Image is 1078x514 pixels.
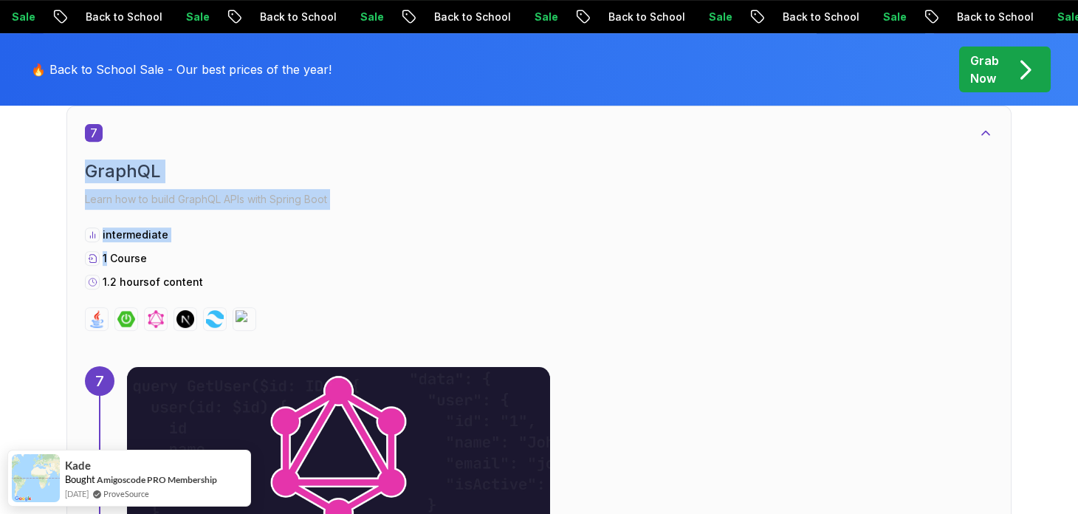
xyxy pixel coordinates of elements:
[206,310,224,328] img: tailwindcss logo
[174,10,222,24] p: Sale
[65,473,95,485] span: Bought
[176,310,194,328] img: nextjs logo
[945,10,1046,24] p: Back to School
[422,10,523,24] p: Back to School
[103,275,203,289] p: 1.2 hours of content
[65,459,91,472] span: Kade
[147,310,165,328] img: graphql logo
[597,10,697,24] p: Back to School
[103,252,147,264] span: 1 Course
[697,10,744,24] p: Sale
[12,454,60,502] img: provesource social proof notification image
[236,310,253,328] img: postman logo
[523,10,570,24] p: Sale
[970,52,999,87] p: Grab Now
[248,10,349,24] p: Back to School
[97,474,217,485] a: Amigoscode PRO Membership
[74,10,174,24] p: Back to School
[117,310,135,328] img: spring-boot logo
[31,61,332,78] p: 🔥 Back to School Sale - Our best prices of the year!
[349,10,396,24] p: Sale
[65,487,89,500] span: [DATE]
[88,310,106,328] img: java logo
[85,189,993,210] p: Learn how to build GraphQL APIs with Spring Boot
[85,124,103,142] span: 7
[771,10,871,24] p: Back to School
[85,366,114,396] div: 7
[871,10,919,24] p: Sale
[85,160,993,183] h2: GraphQL
[103,227,168,242] p: intermediate
[103,487,149,500] a: ProveSource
